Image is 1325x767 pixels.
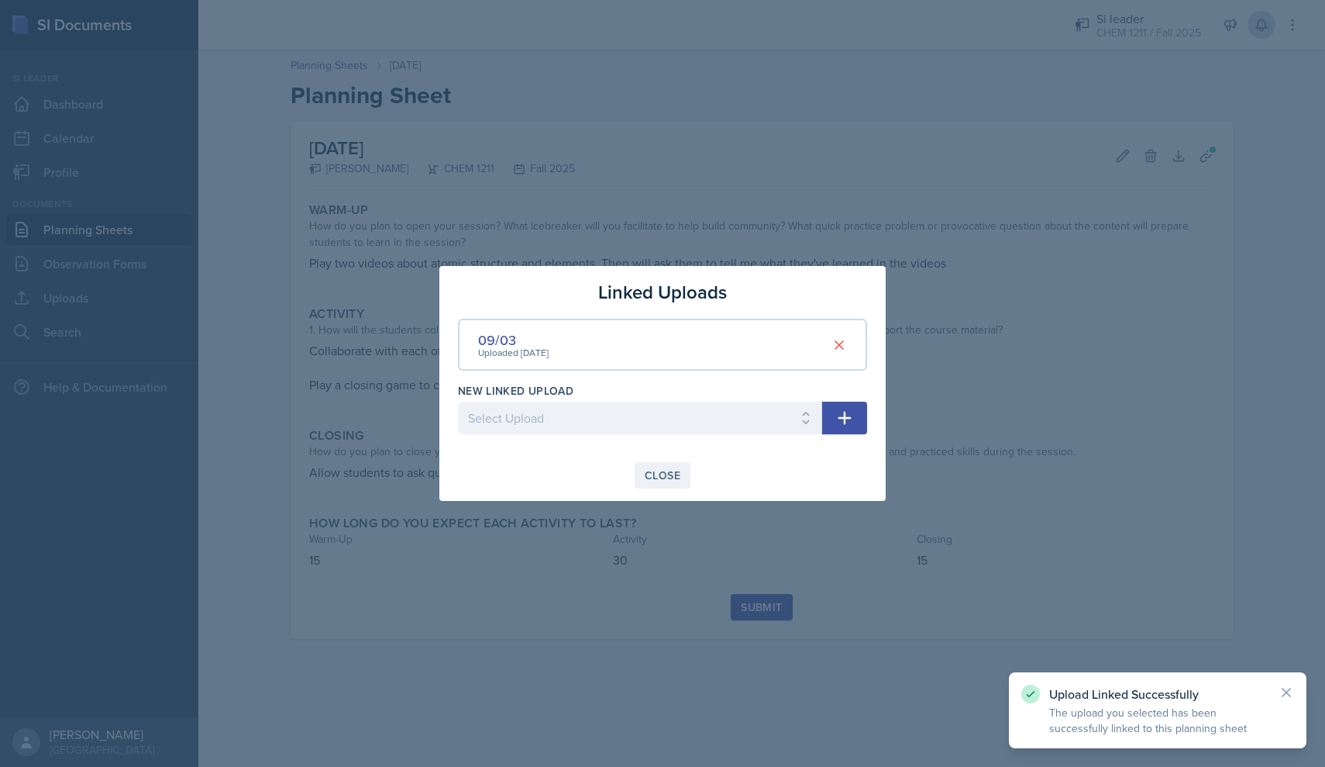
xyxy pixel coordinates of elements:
[458,383,573,399] label: New Linked Upload
[1049,686,1266,702] p: Upload Linked Successfully
[478,330,549,351] div: 09/03
[645,469,680,482] div: Close
[1049,705,1266,736] p: The upload you selected has been successfully linked to this planning sheet
[635,462,690,489] button: Close
[478,346,549,360] div: Uploaded [DATE]
[598,278,727,306] h3: Linked Uploads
